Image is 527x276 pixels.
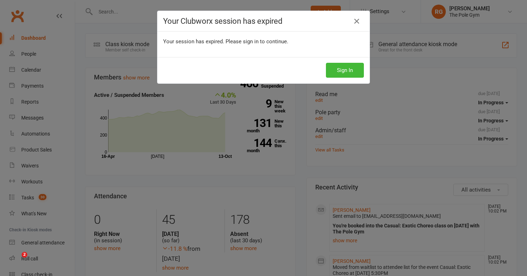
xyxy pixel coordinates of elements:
h4: Your Clubworx session has expired [163,17,364,26]
span: Your session has expired. Please sign in to continue. [163,38,288,45]
button: Sign In [326,63,364,78]
iframe: Intercom live chat [7,252,24,269]
a: Close [351,16,362,27]
span: 2 [22,252,27,258]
